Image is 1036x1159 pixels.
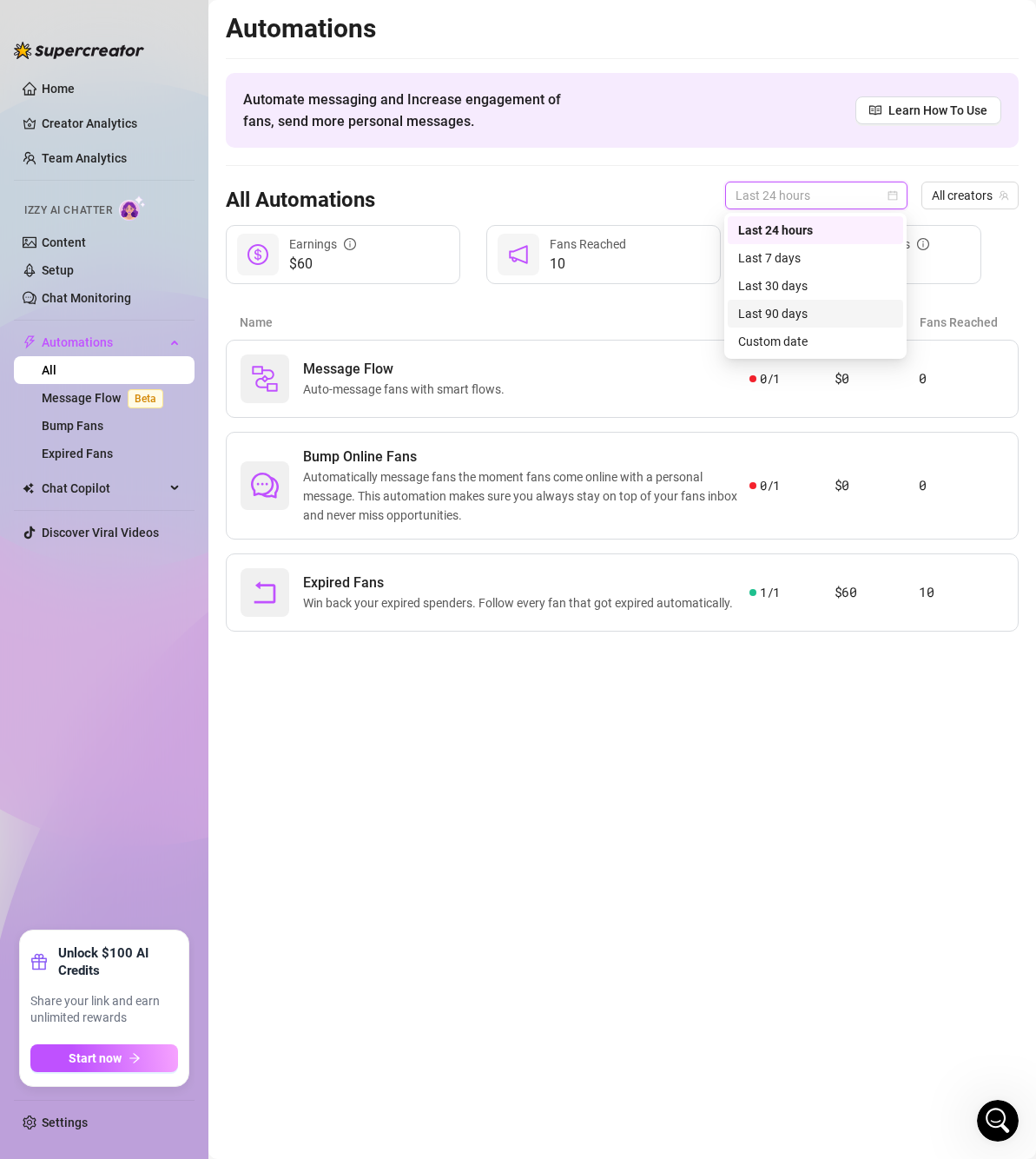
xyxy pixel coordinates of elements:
span: Messages [101,586,161,598]
div: Last 90 days [728,300,903,328]
a: Message FlowBeta [42,391,170,405]
span: 1 / 1 [760,583,780,602]
span: info-circle [917,238,929,250]
span: Last 24 hours [736,182,897,209]
span: Expired Fans [303,573,740,593]
img: logo [35,35,151,58]
article: Fans Reached [920,313,1005,332]
div: Profile image for Joe [252,28,287,63]
span: Message Flow [303,359,511,380]
a: Learn How To Use [855,96,1001,124]
a: Creator Analytics [42,109,181,137]
div: Last 7 days [728,244,903,272]
span: Help [203,586,231,598]
span: Home [23,586,63,598]
span: Automations [42,328,165,356]
button: Help [174,542,261,612]
a: Discover Viral Videos [42,526,159,540]
span: 0 / 1 [760,369,780,388]
article: $0 [835,475,920,496]
span: Automate messaging and Increase engagement of fans, send more personal messages. [243,89,577,132]
a: Content [42,235,86,249]
span: Fans Reached [550,237,626,251]
span: Start now [69,1051,122,1065]
div: Last 30 days [728,272,903,300]
article: Name [240,313,749,332]
div: Nir [77,262,95,281]
a: Team Analytics [42,151,127,165]
div: Profile image for Nirsent an imageNir•4m ago [18,230,329,295]
span: comment [251,472,279,500]
img: svg%3e [251,365,279,393]
span: News [287,586,320,598]
div: Last 7 days [738,248,893,268]
iframe: Intercom live chat [977,1100,1019,1142]
div: Feature update [36,537,139,556]
span: Automatically message fans the moment fans come online with a personal message. This automation m... [303,467,749,525]
span: Bump Online Fans [303,447,749,467]
article: 0 [919,475,1004,496]
p: Hi Jack 👋 [35,123,313,153]
div: • 4m ago [98,262,151,281]
a: Settings [42,1116,88,1129]
div: Profile image for Nir [36,245,70,280]
span: All creators [932,182,1008,209]
span: read [869,104,881,116]
button: Find a time [36,344,312,379]
span: 0 / 1 [760,476,780,495]
button: News [261,542,347,612]
span: gift [30,953,48,970]
a: Bump Fans [42,419,103,433]
div: Last 90 days [738,304,893,323]
img: Chat Copilot [23,482,34,494]
span: Win back your expired spenders. Follow every fan that got expired automatically. [303,593,740,613]
div: Recent message [36,219,312,237]
img: AI Chatter [119,195,146,221]
a: Expired Fans [42,447,113,460]
div: Recent messageProfile image for Nirsent an imageNir•4m ago [17,204,330,295]
span: notification [508,244,529,265]
img: Profile image for Giselle [219,28,254,63]
span: Learn How To Use [888,101,987,120]
span: calendar [888,190,898,201]
img: Super Mass, Dark Mode, Message Library & Bump Improvements [18,401,329,523]
a: Home [42,82,75,96]
span: Chat Copilot [42,474,165,502]
article: $60 [835,582,920,603]
img: Profile image for Ella [186,28,221,63]
a: Setup [42,263,74,277]
img: logo-BBDzfeDw.svg [14,42,144,59]
span: Share your link and earn unlimited rewards [30,993,178,1027]
h2: Automations [226,12,1019,45]
div: Custom date [728,328,903,355]
a: Chat Monitoring [42,291,131,305]
div: Schedule a FREE consulting call: [36,319,312,337]
span: thunderbolt [23,335,36,349]
span: Auto-message fans with smart flows. [303,380,511,399]
div: Last 30 days [738,276,893,295]
span: rollback [251,579,279,606]
div: Super Mass, Dark Mode, Message Library & Bump ImprovementsFeature update [17,401,330,639]
a: All [42,363,56,377]
span: $60 [289,254,356,275]
strong: Unlock $100 AI Credits [58,944,178,979]
button: Messages [87,542,174,612]
button: Start nowarrow-right [30,1044,178,1072]
div: Close [299,28,330,59]
span: dollar [247,244,268,265]
div: Custom date [738,332,893,351]
span: 10 [550,254,626,275]
span: arrow-right [129,1052,141,1064]
div: Last 24 hours [738,221,893,240]
article: 0 [919,368,1004,389]
span: info-circle [344,238,356,250]
span: Izzy AI Chatter [24,202,112,219]
h3: All Automations [226,187,375,215]
article: $0 [835,368,920,389]
span: team [999,190,1009,201]
article: 10 [919,582,1004,603]
span: sent an image [77,246,164,260]
div: Earnings [289,235,356,254]
span: Beta [128,389,163,408]
div: Last 24 hours [728,216,903,244]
